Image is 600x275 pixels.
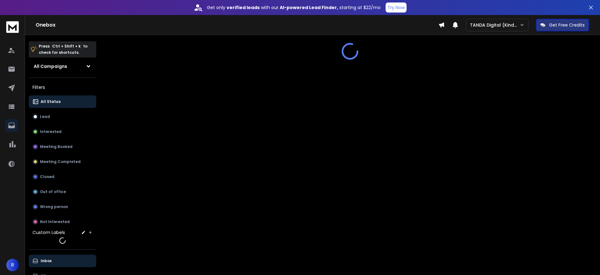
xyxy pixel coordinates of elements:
strong: AI-powered Lead Finder, [280,4,338,11]
button: Meeting Booked [29,140,96,153]
p: Press to check for shortcuts. [39,43,87,56]
p: Try Now [387,4,405,11]
span: Ctrl + Shift + k [51,43,82,50]
h1: All Campaigns [34,63,67,69]
button: R [6,259,19,271]
p: Closed [40,174,54,179]
p: Interested [40,129,62,134]
p: Meeting Completed [40,159,81,164]
h3: Filters [29,83,96,92]
button: Try Now [386,3,407,13]
p: TANDA Digital (Kind Studio) [470,22,520,28]
p: Meeting Booked [40,144,72,149]
button: Wrong person [29,201,96,213]
img: logo [6,21,19,33]
p: Out of office [40,189,66,194]
strong: verified leads [227,4,260,11]
button: All Status [29,95,96,108]
p: Get only with our starting at $22/mo [207,4,381,11]
p: Wrong person [40,204,68,209]
button: Interested [29,125,96,138]
button: Not Interested [29,216,96,228]
button: Meeting Completed [29,155,96,168]
button: Get Free Credits [536,19,589,31]
p: All Status [41,99,61,104]
h3: Custom Labels [32,229,65,236]
button: Inbox [29,255,96,267]
p: Inbox [41,258,52,263]
p: Get Free Credits [549,22,585,28]
button: Out of office [29,186,96,198]
p: Not Interested [40,219,70,224]
button: Lead [29,110,96,123]
button: All Campaigns [29,60,96,73]
h1: Onebox [36,21,438,29]
button: Closed [29,171,96,183]
p: Lead [40,114,50,119]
